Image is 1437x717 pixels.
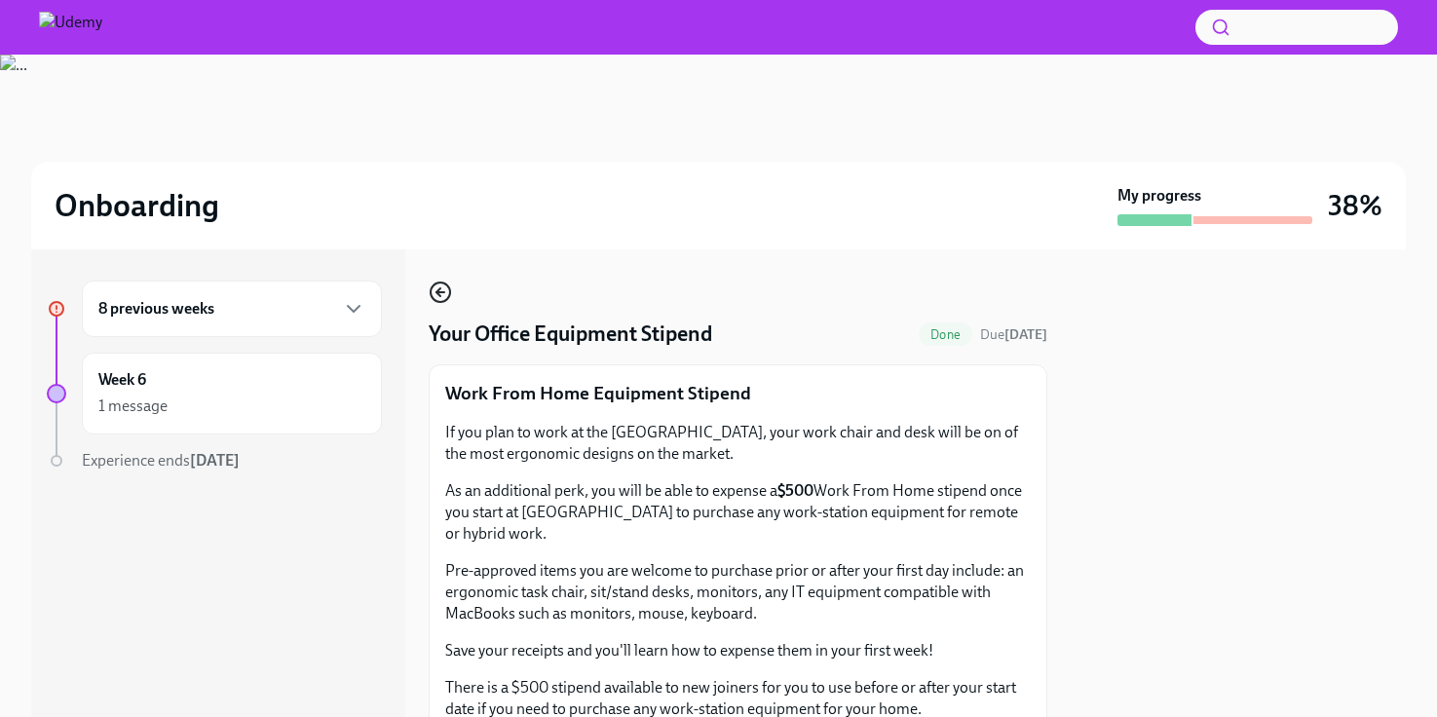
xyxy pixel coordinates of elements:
[445,480,1031,545] p: As an additional perk, you will be able to expense a Work From Home stipend once you start at [GE...
[39,12,102,43] img: Udemy
[1117,185,1201,207] strong: My progress
[777,481,813,500] strong: $500
[1004,326,1047,343] strong: [DATE]
[190,451,240,470] strong: [DATE]
[1328,188,1382,223] h3: 38%
[98,369,146,391] h6: Week 6
[82,451,240,470] span: Experience ends
[445,640,1031,661] p: Save your receipts and you'll learn how to expense them in your first week!
[47,353,382,434] a: Week 61 message
[445,560,1031,624] p: Pre-approved items you are welcome to purchase prior or after your first day include: an ergonomi...
[429,320,712,349] h4: Your Office Equipment Stipend
[980,325,1047,344] span: July 14th, 2025 17:00
[445,422,1031,465] p: If you plan to work at the [GEOGRAPHIC_DATA], your work chair and desk will be on of the most erg...
[445,381,1031,406] p: Work From Home Equipment Stipend
[98,298,214,320] h6: 8 previous weeks
[55,186,219,225] h2: Onboarding
[980,326,1047,343] span: Due
[82,281,382,337] div: 8 previous weeks
[98,396,168,417] div: 1 message
[919,327,972,342] span: Done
